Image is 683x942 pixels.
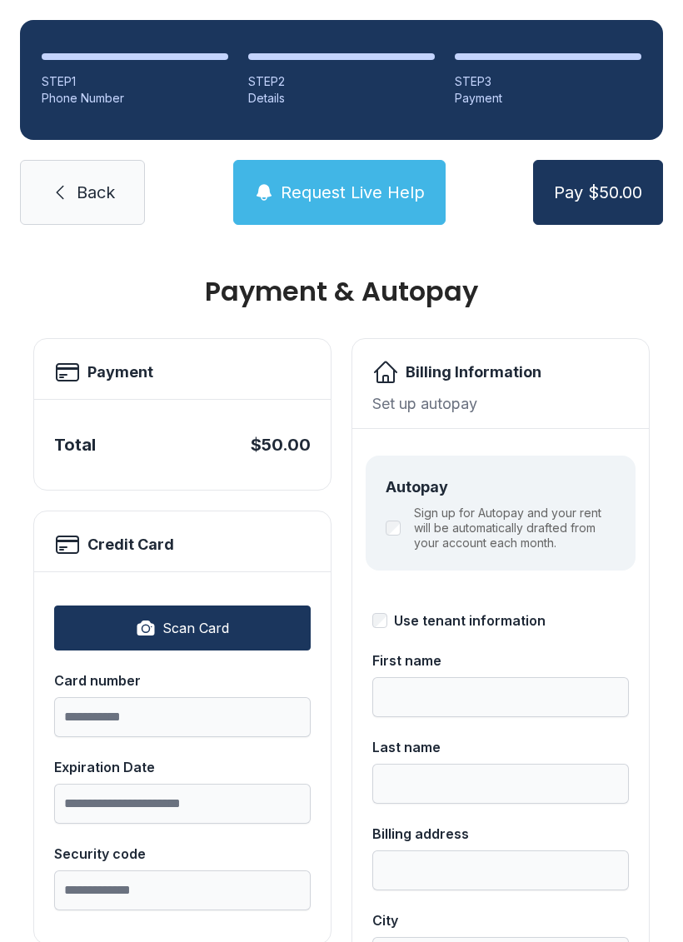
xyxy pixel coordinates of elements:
[554,181,642,204] span: Pay $50.00
[54,784,311,824] input: Expiration Date
[455,73,641,90] div: STEP 3
[372,910,629,930] div: City
[54,670,311,690] div: Card number
[248,73,435,90] div: STEP 2
[54,844,311,864] div: Security code
[372,824,629,844] div: Billing address
[372,392,629,415] div: Set up autopay
[87,533,174,556] h2: Credit Card
[54,433,96,456] div: Total
[42,90,228,107] div: Phone Number
[54,757,311,777] div: Expiration Date
[455,90,641,107] div: Payment
[406,361,541,384] h2: Billing Information
[386,476,616,499] div: Autopay
[33,278,650,305] h1: Payment & Autopay
[394,611,546,630] div: Use tenant information
[77,181,115,204] span: Back
[42,73,228,90] div: STEP 1
[54,870,311,910] input: Security code
[162,618,229,638] span: Scan Card
[87,361,153,384] h2: Payment
[372,737,629,757] div: Last name
[372,650,629,670] div: First name
[251,433,311,456] div: $50.00
[372,850,629,890] input: Billing address
[248,90,435,107] div: Details
[372,677,629,717] input: First name
[54,697,311,737] input: Card number
[281,181,425,204] span: Request Live Help
[414,506,616,551] label: Sign up for Autopay and your rent will be automatically drafted from your account each month.
[372,764,629,804] input: Last name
